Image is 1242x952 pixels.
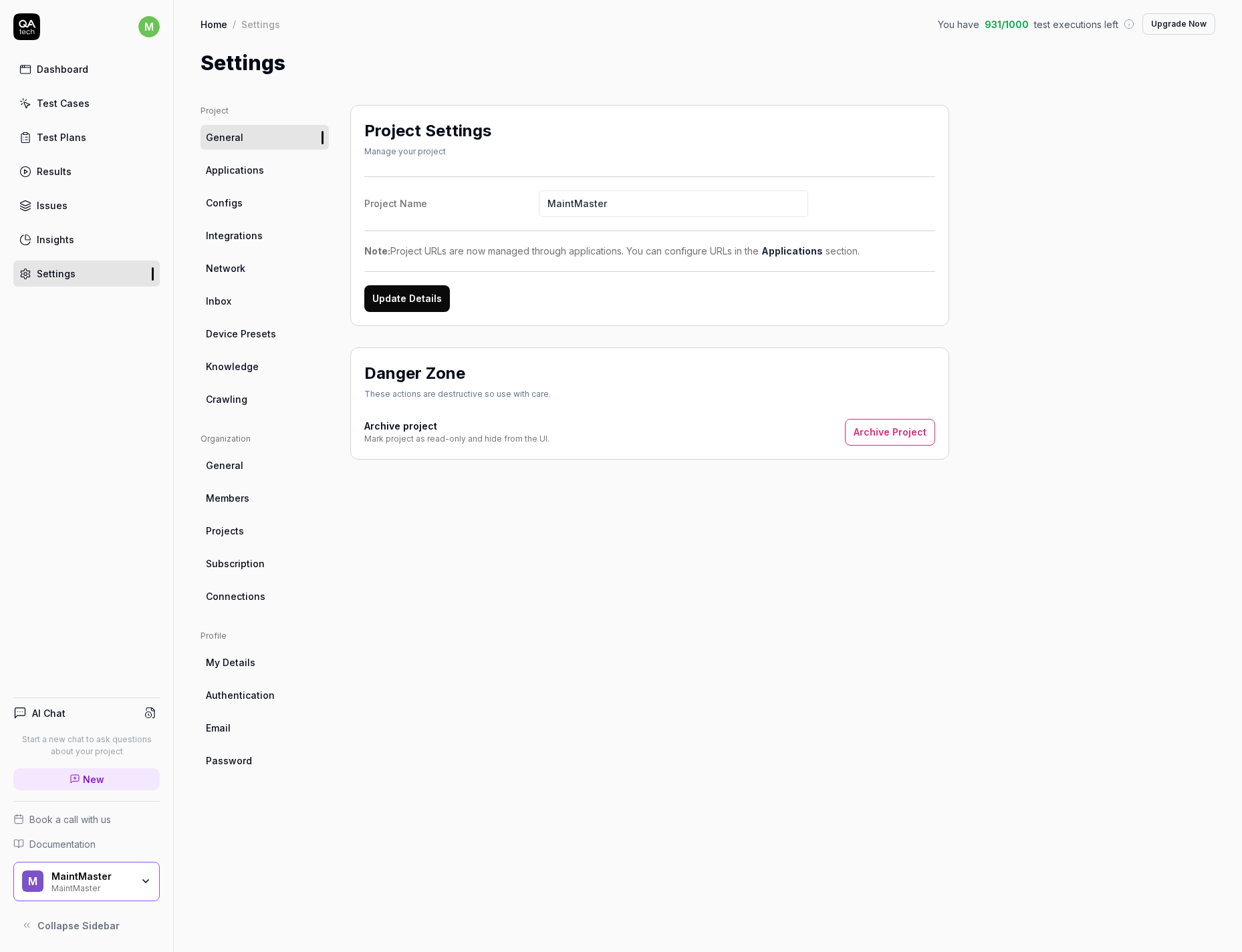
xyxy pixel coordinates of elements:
[37,919,120,933] span: Collapse Sidebar
[938,17,979,31] span: You have
[37,130,86,144] div: Test Plans
[206,688,275,702] span: Authentication
[206,754,252,768] span: Password
[761,245,823,257] a: Applications
[206,261,245,275] span: Network
[206,228,263,243] span: Integrations
[201,518,329,543] a: Projects
[37,62,88,76] div: Dashboard
[37,198,68,212] div: Issues
[201,289,329,313] a: Inbox
[201,716,329,740] a: Email
[13,837,160,851] a: Documentation
[241,17,280,31] div: Settings
[13,56,160,82] a: Dashboard
[13,158,160,184] a: Results
[13,768,160,790] a: New
[364,361,465,385] h2: Danger Zone
[364,433,549,445] div: Mark project as read-only and hide from the UI.
[364,146,491,158] div: Manage your project
[201,387,329,412] a: Crawling
[364,388,551,400] div: These actions are destructive so use with care.
[29,812,111,826] span: Book a call with us
[364,196,539,210] div: Project Name
[201,223,329,248] a: Integrations
[206,294,231,308] span: Inbox
[206,392,247,406] span: Crawling
[83,772,104,786] span: New
[138,13,160,40] button: m
[364,245,390,257] strong: Note:
[206,458,243,472] span: General
[51,882,132,893] div: MaintMaster
[201,48,285,78] h1: Settings
[206,589,265,603] span: Connections
[201,630,329,642] div: Profile
[37,164,72,178] div: Results
[201,433,329,445] div: Organization
[206,327,276,341] span: Device Presets
[206,163,264,177] span: Applications
[1142,13,1215,35] button: Upgrade Now
[206,359,259,373] span: Knowledge
[201,105,329,117] div: Project
[37,267,76,281] div: Settings
[13,912,160,939] button: Collapse Sidebar
[13,812,160,826] a: Book a call with us
[13,734,160,758] p: Start a new chat to ask questions about your project
[201,551,329,576] a: Subscription
[29,837,96,851] span: Documentation
[22,870,43,892] span: M
[201,486,329,510] a: Members
[201,354,329,379] a: Knowledge
[364,244,935,258] div: Project URLs are now managed through applications. You can configure URLs in the section.
[201,584,329,609] a: Connections
[233,17,236,31] div: /
[206,557,265,571] span: Subscription
[201,321,329,346] a: Device Presets
[201,158,329,182] a: Applications
[201,748,329,773] a: Password
[13,90,160,116] a: Test Cases
[138,16,160,37] span: m
[985,17,1029,31] span: 931 / 1000
[13,124,160,150] a: Test Plans
[51,870,132,883] div: MaintMaster
[201,190,329,215] a: Configs
[13,862,160,902] button: MMaintMasterMaintMaster
[37,232,74,247] div: Insights
[37,96,90,110] div: Test Cases
[1034,17,1118,31] span: test executions left
[13,261,160,287] a: Settings
[201,125,329,150] a: General
[206,655,255,669] span: My Details
[364,285,450,312] button: Update Details
[201,683,329,707] a: Authentication
[539,190,808,217] input: Project Name
[201,256,329,281] a: Network
[206,491,249,505] span: Members
[845,419,935,446] button: Archive Project
[201,650,329,675] a: My Details
[201,453,329,478] a: General
[13,192,160,218] a: Issues
[364,419,549,433] h4: Archive project
[201,17,227,31] a: Home
[364,119,491,143] h2: Project Settings
[13,226,160,253] a: Insights
[206,524,244,538] span: Projects
[206,130,243,144] span: General
[206,196,243,210] span: Configs
[32,706,66,720] h4: AI Chat
[206,721,231,735] span: Email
